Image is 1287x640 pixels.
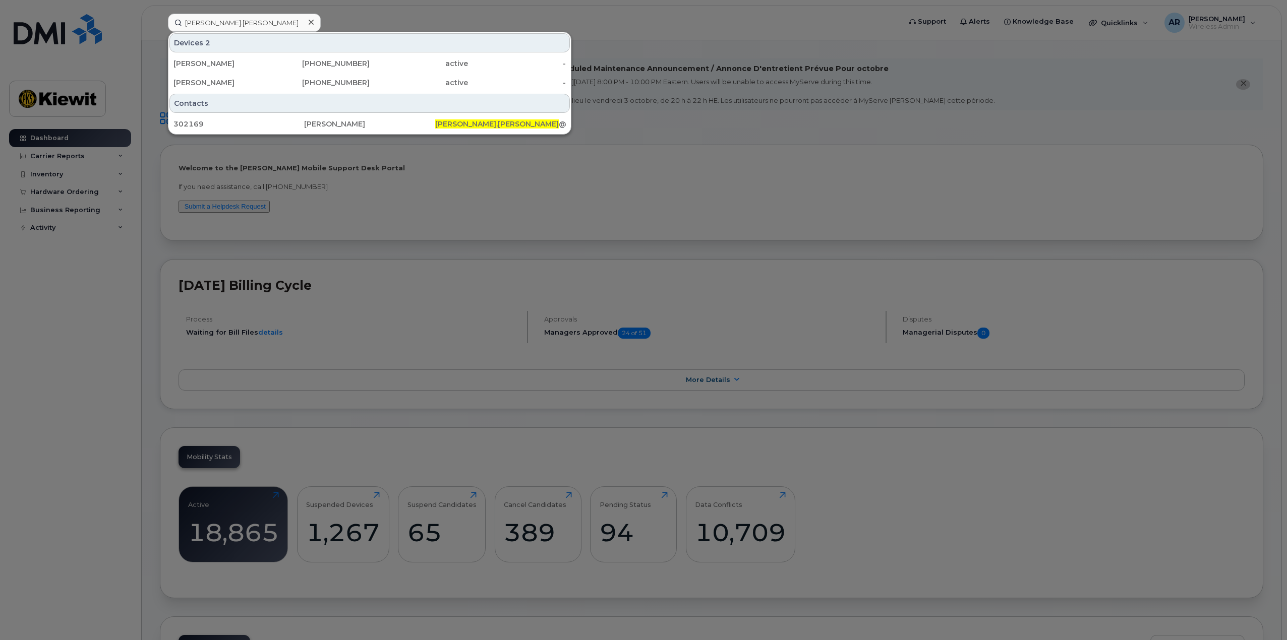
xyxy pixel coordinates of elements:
[169,94,570,113] div: Contacts
[173,58,272,69] div: [PERSON_NAME]
[173,119,304,129] div: 302169
[173,78,272,88] div: [PERSON_NAME]
[169,74,570,92] a: [PERSON_NAME][PHONE_NUMBER]active-
[205,38,210,48] span: 2
[370,78,468,88] div: active
[1243,596,1279,632] iframe: Messenger Launcher
[272,78,370,88] div: [PHONE_NUMBER]
[468,78,566,88] div: -
[169,54,570,73] a: [PERSON_NAME][PHONE_NUMBER]active-
[468,58,566,69] div: -
[435,119,566,129] div: @[PERSON_NAME][DOMAIN_NAME]
[169,115,570,133] a: 302169[PERSON_NAME][PERSON_NAME].[PERSON_NAME]@[PERSON_NAME][DOMAIN_NAME]
[370,58,468,69] div: active
[435,119,559,129] span: [PERSON_NAME].[PERSON_NAME]
[169,33,570,52] div: Devices
[304,119,435,129] div: [PERSON_NAME]
[272,58,370,69] div: [PHONE_NUMBER]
